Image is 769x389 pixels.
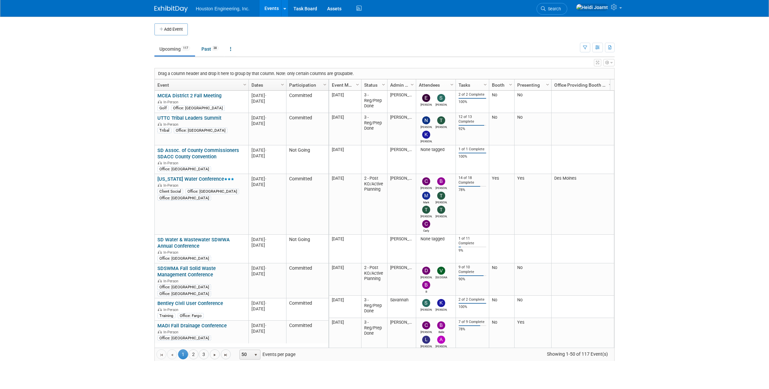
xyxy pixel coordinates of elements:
[514,91,551,113] td: No
[436,200,447,204] div: Ted Bridges
[329,145,361,174] td: [DATE]
[459,248,487,253] div: 9%
[537,3,567,15] a: Search
[196,6,249,11] span: Houston Engineering, Inc.
[321,79,329,89] a: Column Settings
[251,323,283,328] div: [DATE]
[265,148,266,153] span: -
[387,318,416,350] td: [PERSON_NAME]
[459,297,487,302] div: 2 of 2 Complete
[167,349,177,359] a: Go to the previous page
[380,79,388,89] a: Column Settings
[607,79,614,89] a: Column Settings
[355,82,360,87] span: Column Settings
[231,349,302,359] span: Events per page
[489,113,514,145] td: No
[492,79,510,91] a: Booth
[157,291,211,296] div: Office: [GEOGRAPHIC_DATA]
[489,174,514,235] td: Yes
[489,91,514,113] td: No
[221,349,231,359] a: Go to the last page
[251,93,283,98] div: [DATE]
[157,115,221,121] a: UTTC Tribal Leaders Summit
[158,100,162,103] img: In-Person Event
[157,128,171,133] div: Tribal
[157,176,234,182] a: [US_STATE] Water Conference
[251,153,283,159] div: [DATE]
[157,79,244,91] a: Event
[436,275,447,279] div: Vienne Guncheon
[459,100,487,104] div: 100%
[211,46,219,51] span: 38
[437,192,445,200] img: Ted Bridges
[171,105,225,111] div: Office: [GEOGRAPHIC_DATA]
[251,306,283,312] div: [DATE]
[482,79,489,89] a: Column Settings
[361,296,387,318] td: 3 - Reg/Prep Done
[157,166,211,172] div: Office: [GEOGRAPHIC_DATA]
[387,235,416,263] td: [PERSON_NAME]
[265,93,266,98] span: -
[387,174,416,235] td: [PERSON_NAME]
[459,265,487,274] div: 9 of 10 Complete
[387,113,416,145] td: [PERSON_NAME]
[329,235,361,263] td: [DATE]
[163,279,180,283] span: In-Person
[241,79,249,89] a: Column Settings
[155,68,614,79] div: Drag a column header and drop it here to group by that column. Note: only certain columns are gro...
[157,300,223,306] a: Bentley Civil User Conference
[422,206,430,214] img: Taylor Bunton
[154,23,188,35] button: Add Event
[422,131,430,139] img: Kevin Martin
[286,321,328,353] td: Committed
[253,352,258,358] span: select
[514,174,551,235] td: Yes
[437,299,445,307] img: Kevin Cochran
[251,237,283,242] div: [DATE]
[354,79,361,89] a: Column Settings
[286,235,328,263] td: Not Going
[437,206,445,214] img: Tristan Balmer
[514,318,551,350] td: Yes
[546,6,561,11] span: Search
[158,161,162,164] img: In-Person Event
[329,263,361,296] td: [DATE]
[459,188,487,192] div: 78%
[422,192,430,200] img: Mark Jacobs
[251,328,283,334] div: [DATE]
[251,182,283,187] div: [DATE]
[157,237,230,249] a: SD Water & Wastewater SDWWA Annual Conference
[421,102,432,106] div: erik hove
[158,308,162,311] img: In-Person Event
[163,183,180,188] span: In-Person
[483,82,488,87] span: Column Settings
[421,307,432,311] div: Stan Hanson
[437,94,445,102] img: Steve Strack
[422,267,430,275] img: Dennis McAlpine
[251,79,282,91] a: Dates
[459,320,487,324] div: 7 of 9 Complete
[421,185,432,190] div: Charles Ikenberry
[163,161,180,165] span: In-Person
[174,128,227,133] div: Office: [GEOGRAPHIC_DATA]
[421,124,432,129] div: Neil Ausstin
[517,79,547,91] a: Presenting
[329,174,361,235] td: [DATE]
[508,82,513,87] span: Column Settings
[158,279,162,282] img: In-Person Event
[449,79,456,89] a: Column Settings
[329,318,361,350] td: [DATE]
[251,147,283,153] div: [DATE]
[286,298,328,321] td: Committed
[196,43,224,55] a: Past38
[157,93,221,99] a: MCEA District 2 Fall Meeting
[545,82,550,87] span: Column Settings
[422,116,430,124] img: Neil Ausstin
[157,256,211,261] div: Office: [GEOGRAPHIC_DATA]
[329,91,361,113] td: [DATE]
[158,122,162,126] img: In-Person Event
[251,115,283,121] div: [DATE]
[419,79,451,91] a: Attendees
[154,43,195,55] a: Upcoming117
[421,289,432,293] div: B Peschong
